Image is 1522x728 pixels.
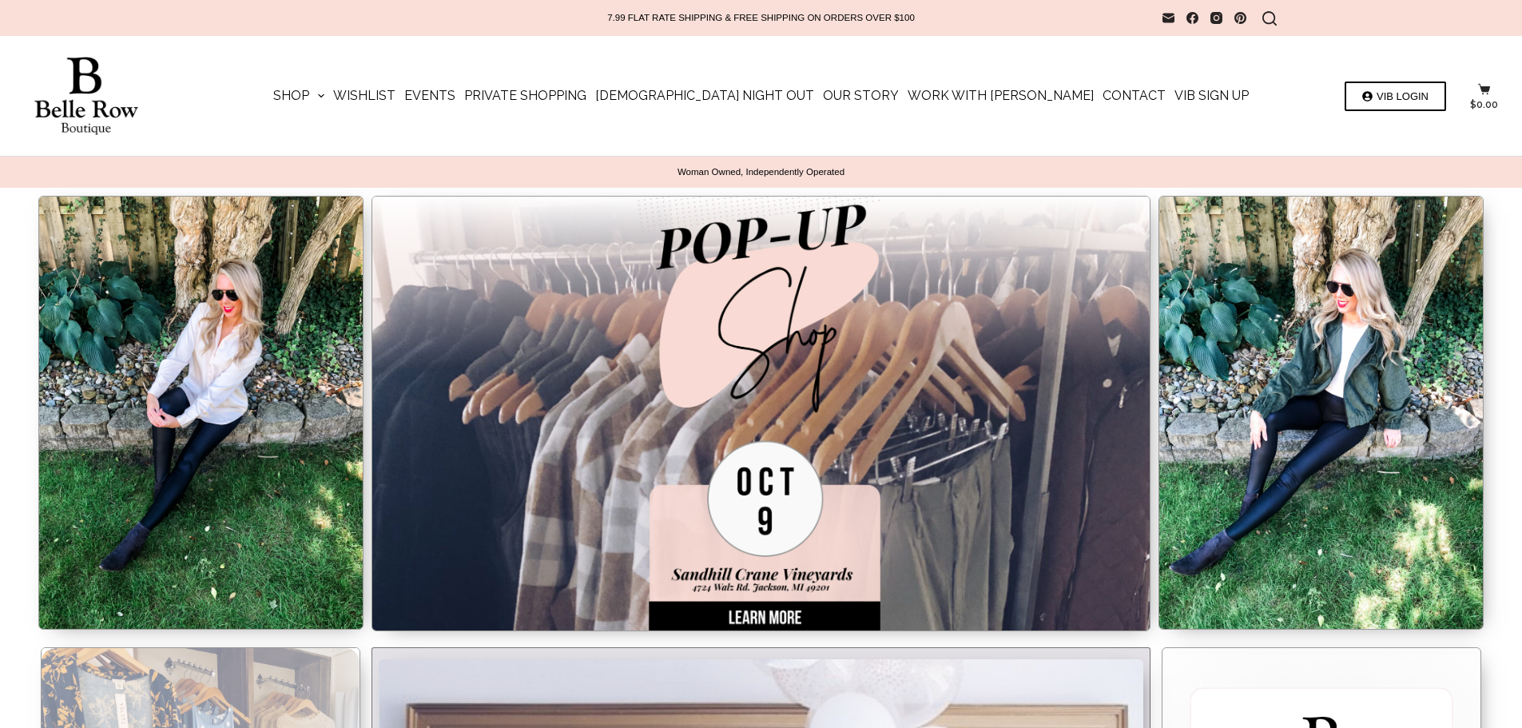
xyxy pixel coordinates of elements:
a: Work with [PERSON_NAME] [904,36,1099,156]
p: Woman Owned, Independently Operated [32,166,1490,178]
a: Facebook [1186,12,1198,24]
a: Events [400,36,460,156]
button: Search [1262,11,1277,26]
a: Our Story [819,36,904,156]
a: Pinterest [1234,12,1246,24]
a: Contact [1099,36,1170,156]
p: 7.99 FLAT RATE SHIPPING & FREE SHIPPING ON ORDERS OVER $100 [607,12,915,24]
a: VIB Sign Up [1170,36,1254,156]
img: Belle Row Boutique [24,57,148,136]
a: Private Shopping [460,36,591,156]
nav: Main Navigation [268,36,1253,156]
a: Wishlist [329,36,400,156]
a: Shop [268,36,328,156]
a: $0.00 [1470,83,1498,109]
span: $ [1470,99,1476,110]
span: VIB LOGIN [1377,91,1429,101]
a: Instagram [1210,12,1222,24]
a: VIB LOGIN [1345,82,1446,111]
bdi: 0.00 [1470,99,1498,110]
a: [DEMOGRAPHIC_DATA] Night Out [591,36,819,156]
a: Email [1162,12,1174,24]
